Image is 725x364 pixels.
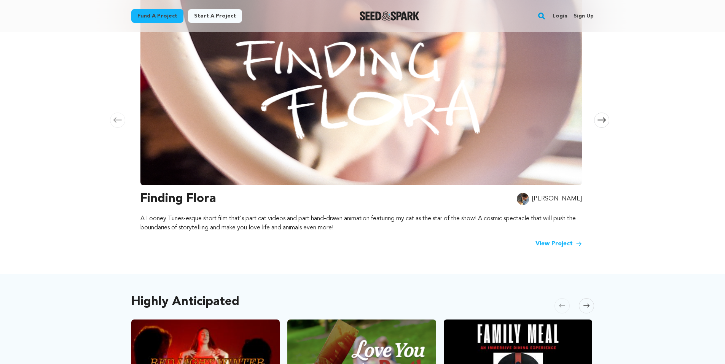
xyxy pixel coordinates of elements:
a: Start a project [188,9,242,23]
a: Sign up [574,10,594,22]
h3: Finding Flora [140,190,216,208]
img: Seed&Spark Logo Dark Mode [360,11,419,21]
p: [PERSON_NAME] [532,194,582,203]
a: Login [553,10,567,22]
img: e6948424967afddf.jpg [517,193,529,205]
p: A Looney Tunes-esque short film that's part cat videos and part hand-drawn animation featuring my... [140,214,582,232]
h2: Highly Anticipated [131,297,239,307]
a: View Project [535,239,582,248]
a: Seed&Spark Homepage [360,11,419,21]
a: Fund a project [131,9,183,23]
